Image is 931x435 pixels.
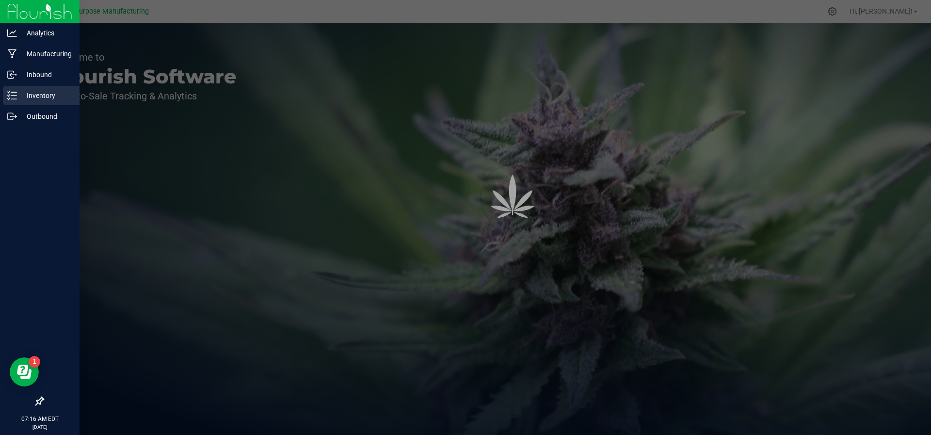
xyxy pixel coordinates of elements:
[17,111,75,122] p: Outbound
[17,48,75,60] p: Manufacturing
[4,423,75,431] p: [DATE]
[7,28,17,38] inline-svg: Analytics
[29,356,40,368] iframe: Resource center unread badge
[10,357,39,387] iframe: Resource center
[17,90,75,101] p: Inventory
[7,91,17,100] inline-svg: Inventory
[17,27,75,39] p: Analytics
[17,69,75,81] p: Inbound
[4,415,75,423] p: 07:16 AM EDT
[7,49,17,59] inline-svg: Manufacturing
[7,112,17,121] inline-svg: Outbound
[7,70,17,80] inline-svg: Inbound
